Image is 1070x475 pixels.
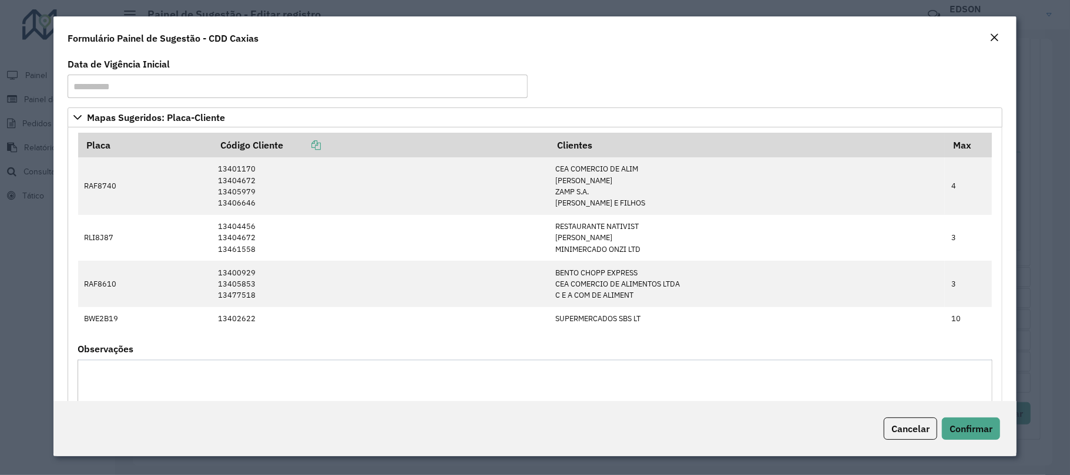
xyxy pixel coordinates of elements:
a: Copiar [283,139,321,151]
td: RAF8610 [78,261,212,307]
label: Observações [78,342,133,356]
td: RAF8740 [78,157,212,214]
td: 13402622 [212,307,549,331]
td: 3 [945,215,992,261]
td: RLI8J87 [78,215,212,261]
th: Código Cliente [212,133,549,157]
td: CEA COMERCIO DE ALIM [PERSON_NAME] ZAMP S.A. [PERSON_NAME] E FILHOS [549,157,945,214]
span: Confirmar [950,423,992,434]
td: 4 [945,157,992,214]
button: Cancelar [884,417,937,440]
a: Mapas Sugeridos: Placa-Cliente [68,107,1002,127]
button: Confirmar [942,417,1000,440]
em: Fechar [990,33,999,42]
h4: Formulário Painel de Sugestão - CDD Caxias [68,31,259,45]
th: Clientes [549,133,945,157]
label: Data de Vigência Inicial [68,57,170,71]
td: BWE2B19 [78,307,212,331]
div: Mapas Sugeridos: Placa-Cliente [68,127,1002,474]
span: Cancelar [891,423,930,434]
td: 10 [945,307,992,331]
td: SUPERMERCADOS SBS LT [549,307,945,331]
td: 13401170 13404672 13405979 13406646 [212,157,549,214]
button: Close [986,31,1002,46]
td: BENTO CHOPP EXPRESS CEA COMERCIO DE ALIMENTOS LTDA C E A COM DE ALIMENT [549,261,945,307]
td: 13404456 13404672 13461558 [212,215,549,261]
th: Placa [78,133,212,157]
th: Max [945,133,992,157]
span: Mapas Sugeridos: Placa-Cliente [87,113,225,122]
td: 13400929 13405853 13477518 [212,261,549,307]
td: RESTAURANTE NATIVIST [PERSON_NAME] MINIMERCADO ONZI LTD [549,215,945,261]
td: 3 [945,261,992,307]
